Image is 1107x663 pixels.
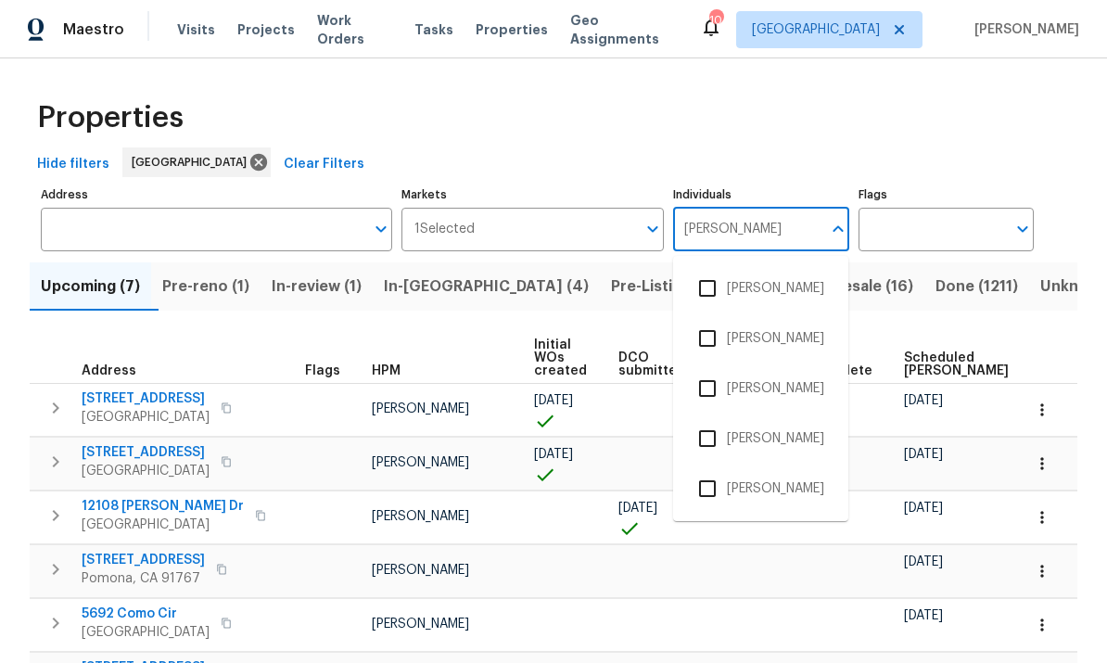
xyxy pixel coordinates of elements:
span: [PERSON_NAME] [372,564,469,577]
li: [PERSON_NAME] [688,469,833,508]
button: Hide filters [30,147,117,182]
button: Clear Filters [276,147,372,182]
span: Projects [237,20,295,39]
label: Individuals [673,189,848,200]
span: Geo Assignments [570,11,678,48]
span: Work Orders [317,11,392,48]
span: [DATE] [904,394,943,407]
span: [DATE] [904,609,943,622]
div: 10 [709,11,722,30]
span: Upcoming (7) [41,274,140,300]
span: Scheduled [PERSON_NAME] [904,351,1009,377]
li: [PERSON_NAME] [688,269,833,308]
span: [GEOGRAPHIC_DATA] [752,20,880,39]
li: [PERSON_NAME] [688,519,833,558]
span: [GEOGRAPHIC_DATA] [82,623,210,642]
label: Markets [401,189,665,200]
span: In-review (1) [272,274,362,300]
span: Done (1211) [935,274,1018,300]
span: Initial WOs created [534,338,587,377]
span: 12108 [PERSON_NAME] Dr [82,497,244,516]
span: Tasks [414,23,453,36]
span: 1 Selected [414,222,475,237]
span: [PERSON_NAME] [372,510,469,523]
span: Address [82,364,136,377]
span: Flags [305,364,340,377]
label: Flags [859,189,1034,200]
span: [DATE] [618,502,657,515]
li: [PERSON_NAME] [688,419,833,458]
span: [DATE] [904,555,943,568]
span: [GEOGRAPHIC_DATA] [82,408,210,427]
span: Pre-reno (1) [162,274,249,300]
span: Maestro [63,20,124,39]
button: Open [368,216,394,242]
span: Pomona, CA 91767 [82,569,205,588]
button: Open [1010,216,1036,242]
span: [PERSON_NAME] [372,456,469,469]
li: [PERSON_NAME] [688,319,833,358]
span: In-[GEOGRAPHIC_DATA] (4) [384,274,589,300]
span: [DATE] [534,448,573,461]
span: [DATE] [534,394,573,407]
span: [STREET_ADDRESS] [82,443,210,462]
span: [DATE] [904,502,943,515]
span: [DATE] [904,448,943,461]
span: [PERSON_NAME] [372,618,469,631]
span: Clear Filters [284,153,364,176]
span: 5692 Como Cir [82,605,210,623]
span: [STREET_ADDRESS] [82,551,205,569]
span: Properties [37,108,184,127]
span: [PERSON_NAME] [372,402,469,415]
input: Search ... [673,208,821,251]
span: DCO submitted [618,351,685,377]
li: [PERSON_NAME] [688,369,833,408]
span: [PERSON_NAME] [967,20,1079,39]
span: HPM [372,364,401,377]
span: Pre-Listing (1) [611,274,712,300]
span: [GEOGRAPHIC_DATA] [82,516,244,534]
button: Open [640,216,666,242]
button: Close [825,216,851,242]
label: Address [41,189,392,200]
span: Properties [476,20,548,39]
span: Visits [177,20,215,39]
div: [GEOGRAPHIC_DATA] [122,147,271,177]
span: Hide filters [37,153,109,176]
span: Resale (16) [833,274,913,300]
span: [GEOGRAPHIC_DATA] [82,462,210,480]
span: [STREET_ADDRESS] [82,389,210,408]
span: [GEOGRAPHIC_DATA] [132,153,254,172]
